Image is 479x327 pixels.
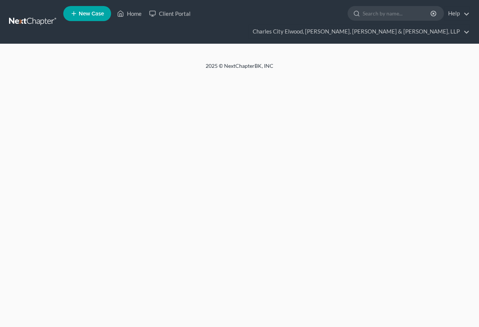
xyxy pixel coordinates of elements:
[25,62,454,76] div: 2025 © NextChapterBK, INC
[249,25,470,38] a: Charles City Elwood, [PERSON_NAME], [PERSON_NAME] & [PERSON_NAME], LLP
[113,7,145,20] a: Home
[145,7,194,20] a: Client Portal
[363,6,432,20] input: Search by name...
[444,7,470,20] a: Help
[79,11,104,17] span: New Case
